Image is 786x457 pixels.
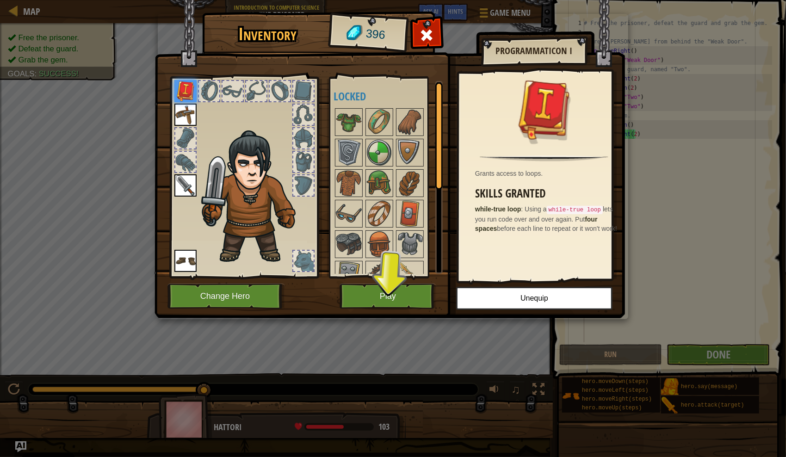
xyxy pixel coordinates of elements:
[174,104,197,126] img: portrait.png
[475,169,618,178] div: Grants access to loops.
[336,231,362,257] img: portrait.png
[397,109,423,135] img: portrait.png
[336,170,362,196] img: portrait.png
[365,25,386,43] span: 396
[397,140,423,166] img: portrait.png
[336,140,362,166] img: portrait.png
[334,90,450,102] h4: Locked
[174,80,197,102] img: portrait.png
[366,170,392,196] img: portrait.png
[475,205,521,213] strong: while-true loop
[490,46,577,56] h2: Programmaticon I
[514,80,574,140] img: portrait.png
[340,284,436,309] button: Play
[198,130,311,265] img: hair_2.png
[174,174,197,197] img: portrait.png
[366,140,392,166] img: portrait.png
[547,206,603,214] code: while-true loop
[475,205,617,232] span: Using a lets you run code over and over again. Put before each line to repeat or it won't work!
[480,155,608,161] img: hr.png
[397,201,423,227] img: portrait.png
[167,284,285,309] button: Change Hero
[209,25,327,44] h1: Inventory
[336,201,362,227] img: portrait.png
[456,287,613,310] button: Unequip
[475,187,618,200] h3: Skills Granted
[366,262,392,288] img: portrait.png
[174,250,197,272] img: portrait.png
[366,231,392,257] img: portrait.png
[366,109,392,135] img: portrait.png
[397,170,423,196] img: portrait.png
[475,216,598,232] strong: four spaces
[397,231,423,257] img: portrait.png
[336,262,362,288] img: portrait.png
[521,205,525,213] span: :
[336,109,362,135] img: portrait.png
[397,262,423,288] img: portrait.png
[366,201,392,227] img: portrait.png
